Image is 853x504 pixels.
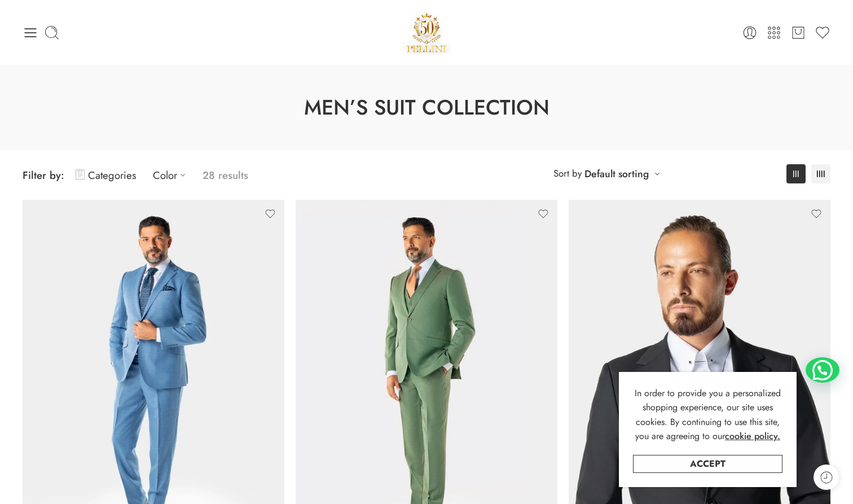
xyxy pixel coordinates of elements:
a: Color [153,162,191,189]
img: Pellini [402,8,451,56]
span: Sort by [553,164,582,183]
a: Wishlist [815,25,830,41]
span: In order to provide you a personalized shopping experience, our site uses cookies. By continuing ... [635,387,781,443]
a: Accept [633,455,782,473]
a: cookie policy. [725,429,780,444]
a: Pellini - [402,8,451,56]
a: Categories [76,162,136,189]
h1: Men’s Suit Collection [28,93,825,122]
a: Cart [790,25,806,41]
a: Login / Register [742,25,758,41]
a: Default sorting [584,166,649,182]
span: Filter by: [23,168,64,183]
p: 28 results [203,162,248,189]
